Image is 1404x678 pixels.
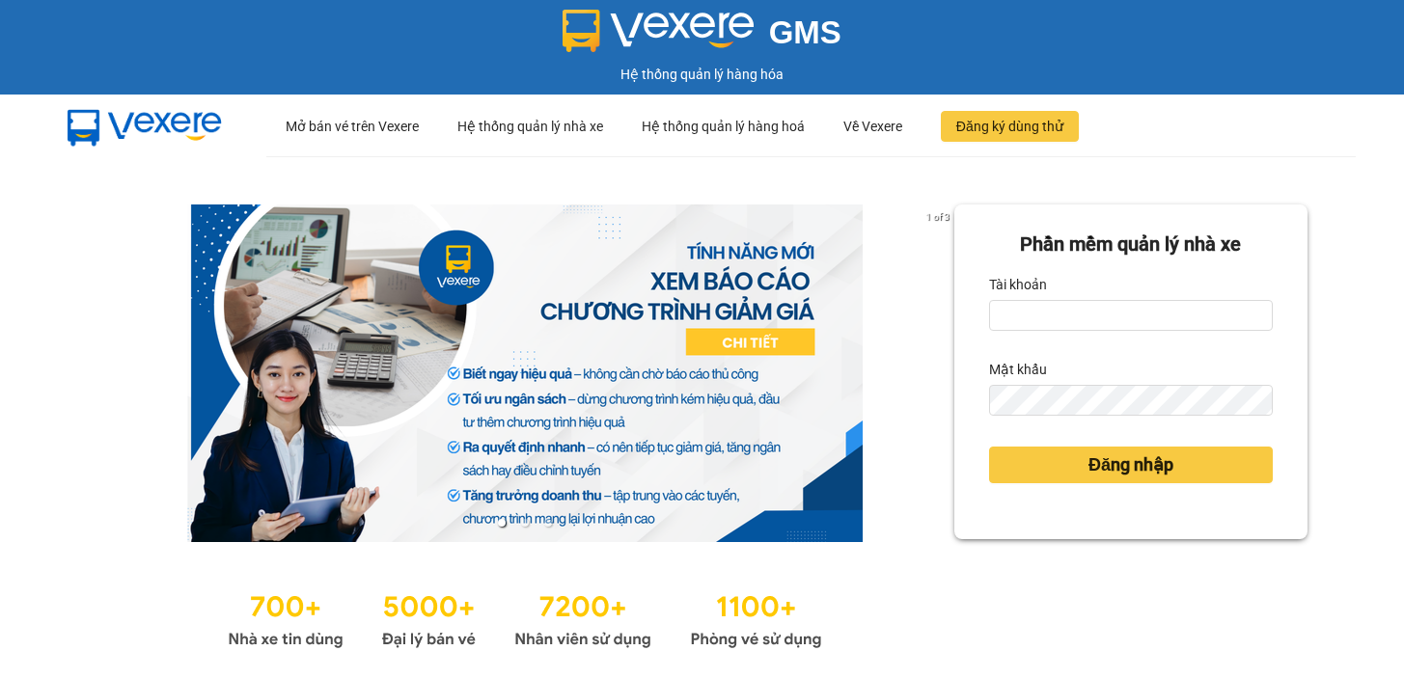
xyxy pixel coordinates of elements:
[941,111,1079,142] button: Đăng ký dùng thử
[921,204,954,230] p: 1 of 3
[989,269,1047,300] label: Tài khoản
[228,581,822,654] img: Statistics.png
[563,29,841,44] a: GMS
[989,385,1273,416] input: Mật khẩu
[989,354,1047,385] label: Mật khẩu
[498,519,506,527] li: slide item 1
[544,519,552,527] li: slide item 3
[563,10,754,52] img: logo 2
[1088,451,1173,478] span: Đăng nhập
[927,204,954,542] button: next slide / item
[521,519,529,527] li: slide item 2
[642,95,805,157] div: Hệ thống quản lý hàng hoá
[457,95,603,157] div: Hệ thống quản lý nhà xe
[286,95,419,157] div: Mở bán vé trên Vexere
[96,204,124,542] button: previous slide / item
[5,64,1399,85] div: Hệ thống quản lý hàng hóa
[956,116,1063,137] span: Đăng ký dùng thử
[843,95,902,157] div: Về Vexere
[989,300,1273,331] input: Tài khoản
[48,95,241,158] img: mbUUG5Q.png
[989,447,1273,483] button: Đăng nhập
[769,14,841,50] span: GMS
[989,230,1273,259] div: Phần mềm quản lý nhà xe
